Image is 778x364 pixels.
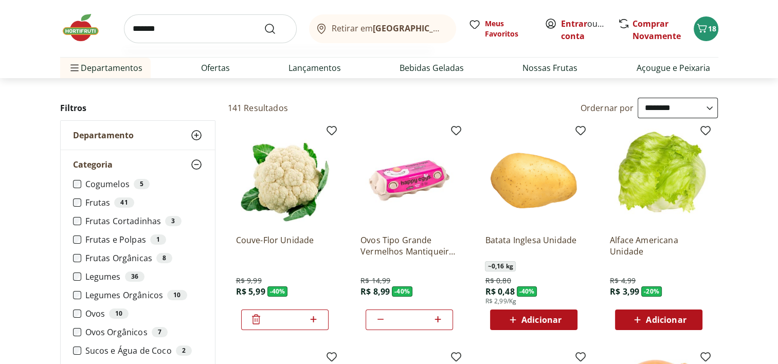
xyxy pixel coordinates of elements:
span: - 20 % [641,286,662,297]
h2: Filtros [60,98,215,118]
b: [GEOGRAPHIC_DATA]/[GEOGRAPHIC_DATA] [373,23,546,34]
div: 36 [125,271,144,282]
span: R$ 9,99 [236,276,262,286]
button: Adicionar [615,310,702,330]
a: Couve-Flor Unidade [236,234,334,257]
a: Entrar [561,18,587,29]
button: Carrinho [694,16,718,41]
div: 3 [165,216,181,226]
img: Alface Americana Unidade [610,129,708,226]
span: R$ 8,99 [360,286,390,297]
span: Adicionar [521,316,562,324]
label: Sucos e Água de Coco [85,345,203,356]
div: 1 [150,234,166,245]
label: Frutas e Polpas [85,234,203,245]
button: Adicionar [490,310,577,330]
a: Lançamentos [288,62,341,74]
div: 41 [114,197,134,208]
img: Hortifruti [60,12,112,43]
span: R$ 5,99 [236,286,265,297]
a: Açougue e Peixaria [636,62,710,74]
img: Ovos Tipo Grande Vermelhos Mantiqueira Happy Eggs 10 Unidades [360,129,458,226]
label: Legumes [85,271,203,282]
span: R$ 14,99 [360,276,390,286]
button: Categoria [61,150,215,179]
h2: 141 Resultados [228,102,288,114]
span: Departamento [73,130,134,140]
span: ~ 0,16 kg [485,261,515,271]
img: Batata Inglesa Unidade [485,129,583,226]
span: 18 [708,24,716,33]
a: Bebidas Geladas [400,62,464,74]
a: Ovos Tipo Grande Vermelhos Mantiqueira Happy Eggs 10 Unidades [360,234,458,257]
span: R$ 4,99 [610,276,636,286]
a: Nossas Frutas [522,62,577,74]
a: Criar conta [561,18,618,42]
a: Comprar Novamente [632,18,681,42]
span: ou [561,17,607,42]
button: Menu [68,56,81,80]
span: Departamentos [68,56,142,80]
label: Cogumelos [85,179,203,189]
label: Ordernar por [581,102,634,114]
a: Alface Americana Unidade [610,234,708,257]
div: 10 [109,308,129,319]
label: Ovos Orgânicos [85,327,203,337]
a: Ofertas [201,62,230,74]
label: Frutas Orgânicas [85,253,203,263]
img: Couve-Flor Unidade [236,129,334,226]
a: Meus Favoritos [468,19,532,39]
div: 7 [152,327,168,337]
label: Ovos [85,308,203,319]
label: Frutas [85,197,203,208]
input: search [124,14,297,43]
label: Legumes Orgânicos [85,290,203,300]
span: R$ 0,48 [485,286,514,297]
span: - 40 % [517,286,537,297]
span: R$ 0,80 [485,276,511,286]
div: 8 [156,253,172,263]
span: R$ 3,99 [610,286,639,297]
span: Adicionar [646,316,686,324]
div: 5 [134,179,150,189]
button: Submit Search [264,23,288,35]
a: Batata Inglesa Unidade [485,234,583,257]
span: R$ 2,99/Kg [485,297,516,305]
div: 10 [167,290,187,300]
span: Retirar em [332,24,445,33]
div: 2 [176,345,192,356]
span: - 40 % [392,286,412,297]
label: Frutas Cortadinhas [85,216,203,226]
button: Retirar em[GEOGRAPHIC_DATA]/[GEOGRAPHIC_DATA] [309,14,456,43]
span: - 40 % [267,286,288,297]
span: Meus Favoritos [485,19,532,39]
button: Departamento [61,121,215,150]
span: Categoria [73,159,113,170]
